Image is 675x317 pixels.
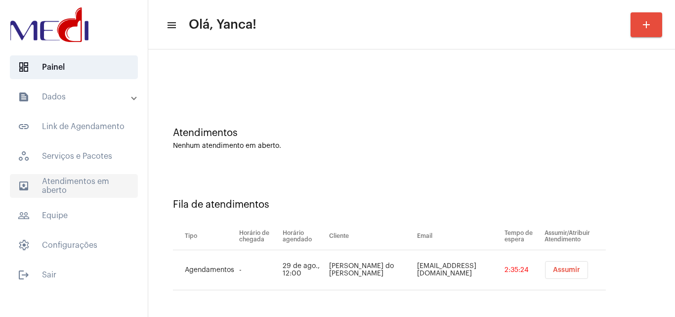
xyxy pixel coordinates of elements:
[10,144,138,168] span: Serviços e Pacotes
[18,91,30,103] mat-icon: sidenav icon
[18,121,30,133] mat-icon: sidenav icon
[173,199,650,210] div: Fila de atendimentos
[173,250,237,290] td: Agendamentos
[237,223,280,250] th: Horário de chegada
[280,250,327,290] td: 29 de ago., 12:00
[502,223,542,250] th: Tempo de espera
[640,19,652,31] mat-icon: add
[545,261,606,279] mat-chip-list: selection
[502,250,542,290] td: 2:35:24
[10,263,138,287] span: Sair
[18,239,30,251] span: sidenav icon
[173,223,237,250] th: Tipo
[327,250,415,290] td: [PERSON_NAME] do [PERSON_NAME]
[542,223,606,250] th: Assumir/Atribuir Atendimento
[173,128,650,138] div: Atendimentos
[545,261,588,279] button: Assumir
[18,91,132,103] mat-panel-title: Dados
[415,250,502,290] td: [EMAIL_ADDRESS][DOMAIN_NAME]
[10,204,138,227] span: Equipe
[237,250,280,290] td: -
[18,61,30,73] span: sidenav icon
[10,174,138,198] span: Atendimentos em aberto
[415,223,502,250] th: Email
[327,223,415,250] th: Cliente
[10,233,138,257] span: Configurações
[166,19,176,31] mat-icon: sidenav icon
[10,55,138,79] span: Painel
[10,115,138,138] span: Link de Agendamento
[173,142,650,150] div: Nenhum atendimento em aberto.
[8,5,91,45] img: d3a1b5fa-500b-b90f-5a1c-719c20e9830b.png
[18,180,30,192] mat-icon: sidenav icon
[6,85,148,109] mat-expansion-panel-header: sidenav iconDados
[280,223,327,250] th: Horário agendado
[553,267,580,273] span: Assumir
[189,17,256,33] span: Olá, Yanca!
[18,269,30,281] mat-icon: sidenav icon
[18,210,30,222] mat-icon: sidenav icon
[18,150,30,162] span: sidenav icon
